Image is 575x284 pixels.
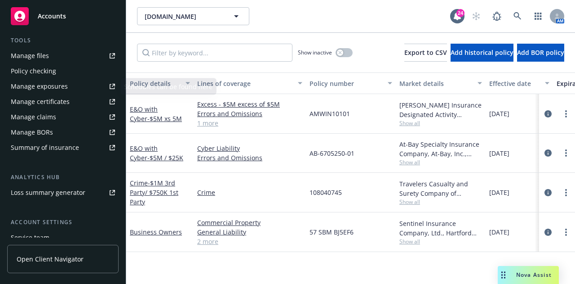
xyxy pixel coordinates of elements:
span: Show inactive [298,49,332,56]
div: Analytics hub [7,173,119,182]
a: Start snowing [467,7,485,25]
a: Switch app [529,7,547,25]
input: Filter by keyword... [137,44,292,62]
a: circleInformation [543,227,553,238]
div: Sentinel Insurance Company, Ltd., Hartford Insurance Group [399,219,482,238]
div: Lines of coverage [197,79,292,88]
span: 108040745 [310,188,342,197]
button: Policy number [306,72,396,94]
div: Manage BORs [11,125,53,140]
a: Manage exposures [7,79,119,94]
span: [DATE] [489,109,509,118]
span: Show all [399,198,482,206]
a: Policy checking [7,64,119,78]
span: Show all [399,158,482,166]
div: Drag to move [498,266,509,284]
button: Market details [396,72,486,94]
a: circleInformation [543,187,553,198]
span: AB-6705250-01 [310,149,354,158]
a: Summary of insurance [7,140,119,155]
button: [DOMAIN_NAME] [137,7,249,25]
span: Accounts [38,13,66,20]
span: 57 SBM BJ5EF6 [310,227,354,237]
a: more [561,227,571,238]
span: Open Client Navigator [17,254,84,264]
a: circleInformation [543,108,553,119]
a: 2 more [197,237,302,246]
a: Accounts [7,4,119,29]
div: Summary of insurance [11,140,79,155]
button: Lines of coverage [194,72,306,94]
a: Errors and Omissions [197,109,302,118]
div: Manage files [11,49,49,63]
a: Commercial Property [197,218,302,227]
a: circleInformation [543,148,553,158]
a: Business Owners [130,228,182,236]
button: Policy details [126,72,194,94]
div: Account settings [7,218,119,227]
a: Loss summary generator [7,185,119,200]
a: General Liability [197,227,302,237]
div: Loss summary generator [11,185,85,200]
div: At-Bay Specialty Insurance Company, At-Bay, Inc., Amwins [399,140,482,158]
div: Policy checking [11,64,56,78]
a: Report a Bug [488,7,506,25]
span: Nova Assist [516,271,552,279]
a: more [561,108,571,119]
a: Crime [197,188,302,197]
span: Show all [399,238,482,245]
a: Crime [130,179,178,206]
a: more [561,187,571,198]
div: 24 [456,9,464,17]
div: Travelers Casualty and Surety Company of America, Travelers Insurance [399,179,482,198]
div: Market details [399,79,472,88]
span: - $1M 3rd Party/ $750K 1st Party [130,179,178,206]
span: AMWIN10101 [310,109,350,118]
span: Add historical policy [451,48,513,57]
a: Errors and Omissions [197,153,302,162]
div: Service team [11,230,49,245]
span: [DATE] [489,188,509,197]
span: [DOMAIN_NAME] [145,12,222,21]
div: Manage exposures [11,79,68,94]
a: more [561,148,571,158]
button: Nova Assist [498,266,559,284]
span: [DATE] [489,227,509,237]
a: Service team [7,230,119,245]
a: Manage BORs [7,125,119,140]
span: - $5M xs 5M [147,114,182,123]
div: Tools [7,36,119,45]
a: Manage files [7,49,119,63]
button: Effective date [486,72,553,94]
span: Export to CSV [404,48,447,57]
a: Excess - $5M excess of $5M [197,99,302,109]
a: E&O with Cyber [130,105,182,123]
div: Manage claims [11,110,56,124]
div: Manage certificates [11,95,70,109]
a: E&O with Cyber [130,144,183,162]
a: Search [509,7,526,25]
button: Export to CSV [404,44,447,62]
div: Effective date [489,79,540,88]
a: Manage claims [7,110,119,124]
span: Show all [399,119,482,127]
a: Cyber Liability [197,144,302,153]
div: [PERSON_NAME] Insurance Designated Activity Company, [PERSON_NAME] Insurance Group, Ltd., Amwins [399,100,482,119]
span: [DATE] [489,149,509,158]
button: Add BOR policy [517,44,564,62]
div: Policy number [310,79,382,88]
span: Add BOR policy [517,48,564,57]
span: - $5M / $25K [147,153,183,162]
button: Add historical policy [451,44,513,62]
a: Manage certificates [7,95,119,109]
a: 1 more [197,118,302,128]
